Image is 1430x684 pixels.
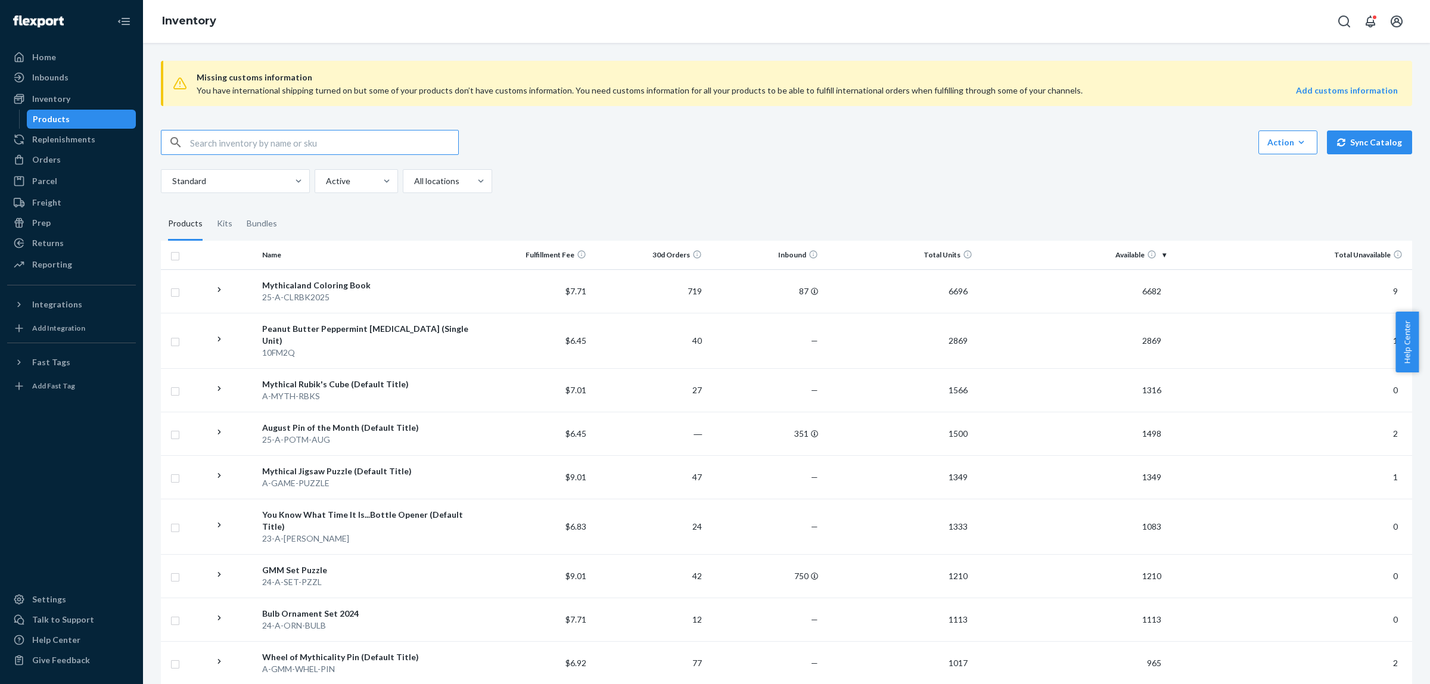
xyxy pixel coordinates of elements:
[7,630,136,649] a: Help Center
[565,428,586,439] span: $6.45
[944,335,972,346] span: 2869
[7,48,136,67] a: Home
[1388,335,1403,346] span: 1
[1137,472,1166,482] span: 1349
[811,335,818,346] span: —
[262,477,470,489] div: A-GAME-PUZZLE
[162,14,216,27] a: Inventory
[1358,10,1382,33] button: Open notifications
[7,353,136,372] button: Fast Tags
[1258,130,1317,154] button: Action
[262,651,470,663] div: Wheel of Mythicality Pin (Default Title)
[707,412,823,455] td: 351
[247,207,277,241] div: Bundles
[32,237,64,249] div: Returns
[1332,10,1356,33] button: Open Search Box
[7,193,136,212] a: Freight
[168,207,203,241] div: Products
[32,634,80,646] div: Help Center
[823,241,977,269] th: Total Units
[1296,85,1398,97] a: Add customs information
[1267,136,1308,148] div: Action
[171,175,172,187] input: Standard
[325,175,326,187] input: Active
[1137,286,1166,296] span: 6682
[565,521,586,531] span: $6.83
[262,533,470,545] div: 23-A-[PERSON_NAME]
[1388,286,1403,296] span: 9
[262,509,470,533] div: You Know What Time It Is...Bottle Opener (Default Title)
[262,465,470,477] div: Mythical Jigsaw Puzzle (Default Title)
[591,412,707,455] td: ―
[32,323,85,333] div: Add Integration
[811,614,818,624] span: —
[32,175,57,187] div: Parcel
[190,130,458,154] input: Search inventory by name or sku
[262,663,470,675] div: A-GMM-WHEL-PIN
[197,70,1398,85] span: Missing customs information
[944,472,972,482] span: 1349
[591,241,707,269] th: 30d Orders
[565,472,586,482] span: $9.01
[32,593,66,605] div: Settings
[944,428,972,439] span: 1500
[1327,130,1412,154] button: Sync Catalog
[811,658,818,668] span: —
[7,255,136,274] a: Reporting
[565,385,586,395] span: $7.01
[32,299,82,310] div: Integrations
[7,610,136,629] button: Talk to Support
[7,68,136,87] a: Inbounds
[707,554,823,598] td: 750
[112,10,136,33] button: Close Navigation
[32,197,61,209] div: Freight
[197,85,1158,97] div: You have international shipping turned on but some of your products don’t have customs informatio...
[7,590,136,609] a: Settings
[1171,241,1412,269] th: Total Unavailable
[262,378,470,390] div: Mythical Rubik's Cube (Default Title)
[591,554,707,598] td: 42
[565,571,586,581] span: $9.01
[262,608,470,620] div: Bulb Ornament Set 2024
[32,154,61,166] div: Orders
[262,347,470,359] div: 10FM2Q
[475,241,591,269] th: Fulfillment Fee
[565,286,586,296] span: $7.71
[32,654,90,666] div: Give Feedback
[32,381,75,391] div: Add Fast Tag
[1296,85,1398,95] strong: Add customs information
[591,313,707,368] td: 40
[32,614,94,626] div: Talk to Support
[1395,312,1419,372] button: Help Center
[811,521,818,531] span: —
[1142,658,1166,668] span: 965
[7,130,136,149] a: Replenishments
[1354,648,1418,678] iframe: Opens a widget where you can chat to one of our agents
[7,150,136,169] a: Orders
[32,217,51,229] div: Prep
[1388,571,1403,581] span: 0
[1388,428,1403,439] span: 2
[944,614,972,624] span: 1113
[33,113,70,125] div: Products
[1388,472,1403,482] span: 1
[262,323,470,347] div: Peanut Butter Peppermint [MEDICAL_DATA] (Single Unit)
[1137,428,1166,439] span: 1498
[32,51,56,63] div: Home
[591,455,707,499] td: 47
[262,564,470,576] div: GMM Set Puzzle
[944,571,972,581] span: 1210
[977,241,1170,269] th: Available
[1388,385,1403,395] span: 0
[262,434,470,446] div: 25-A-POTM-AUG
[1388,614,1403,624] span: 0
[707,269,823,313] td: 87
[153,4,226,39] ol: breadcrumbs
[27,110,136,129] a: Products
[7,319,136,338] a: Add Integration
[257,241,475,269] th: Name
[262,620,470,632] div: 24-A-ORN-BULB
[565,658,586,668] span: $6.92
[262,279,470,291] div: Mythicaland Coloring Book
